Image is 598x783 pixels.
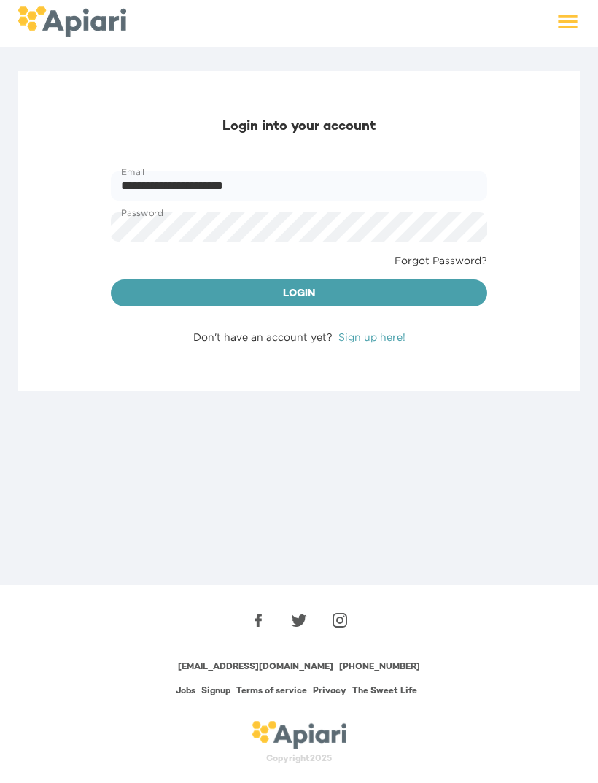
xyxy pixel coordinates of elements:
[176,687,195,696] a: Jobs
[395,253,487,268] a: Forgot Password?
[339,661,420,674] div: [PHONE_NUMBER]
[12,753,586,765] div: Copyright 2025
[236,687,307,696] a: Terms of service
[252,721,346,749] img: logo
[123,285,475,304] span: Login
[111,117,487,136] div: Login into your account
[178,663,333,672] a: [EMAIL_ADDRESS][DOMAIN_NAME]
[201,687,230,696] a: Signup
[111,279,487,307] button: Login
[111,330,487,344] div: Don't have an account yet?
[352,687,417,696] a: The Sweet Life
[18,6,126,37] img: logo
[338,331,405,342] a: Sign up here!
[313,687,346,696] a: Privacy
